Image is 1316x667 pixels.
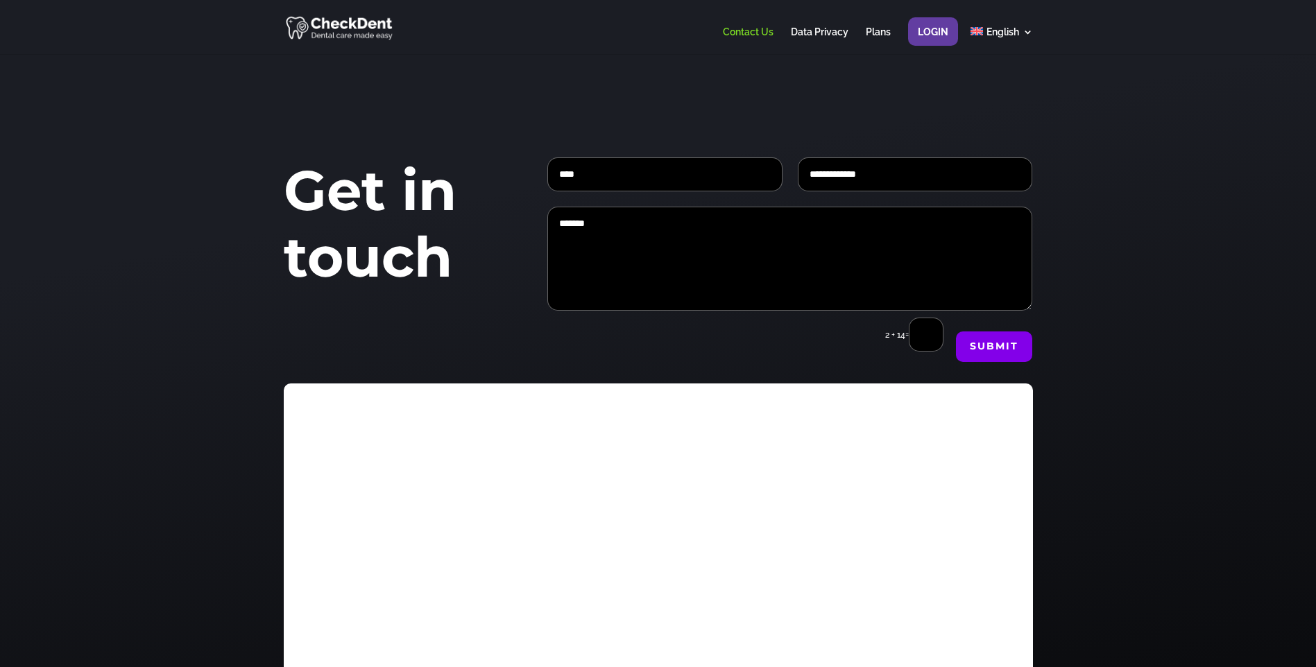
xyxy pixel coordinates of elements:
p: = [871,318,943,352]
span: English [986,26,1019,37]
h1: Get in touch [284,157,506,297]
a: Contact Us [723,27,774,54]
button: Submit [956,331,1032,362]
img: CheckDent AI [286,14,395,41]
a: Login [918,27,948,54]
span: 2 + 14 [885,330,905,340]
a: Plans [866,27,891,54]
a: English [971,27,1032,54]
a: Data Privacy [791,27,848,54]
